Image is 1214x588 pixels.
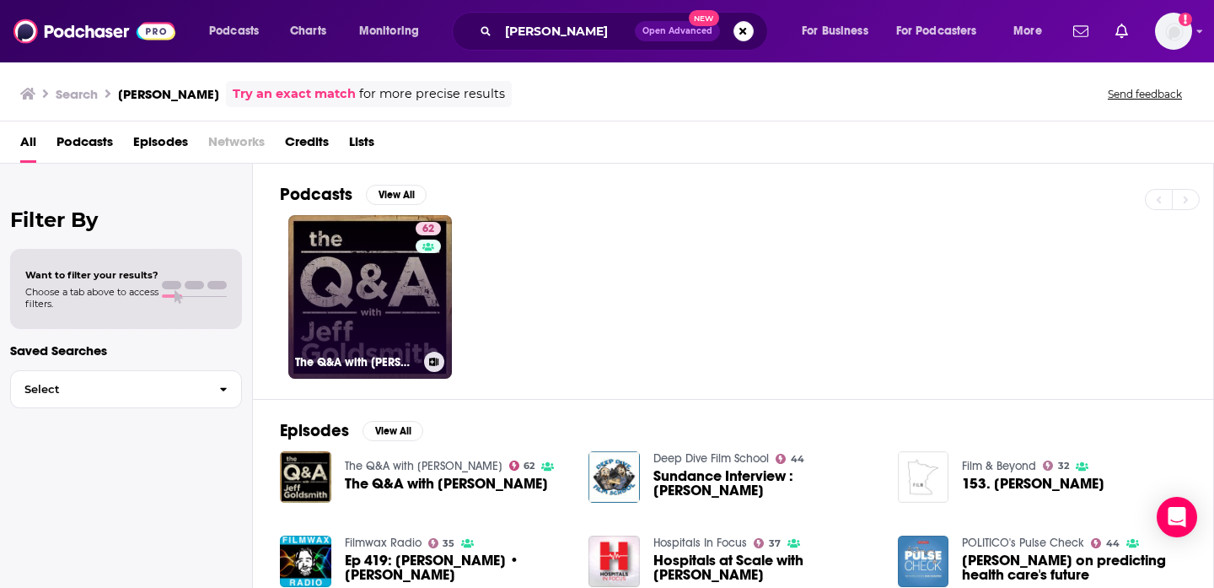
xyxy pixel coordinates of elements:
[524,462,534,470] span: 62
[1109,17,1135,46] a: Show notifications dropdown
[416,222,441,235] a: 62
[653,451,769,466] a: Deep Dive Film School
[345,536,422,550] a: Filmwax Radio
[1155,13,1192,50] button: Show profile menu
[754,538,781,548] a: 37
[962,477,1104,491] a: 153. Jeff Goldsmith
[118,86,219,102] h3: [PERSON_NAME]
[280,420,423,441] a: EpisodesView All
[790,18,889,45] button: open menu
[962,477,1104,491] span: 153. [PERSON_NAME]
[349,128,374,163] a: Lists
[1013,19,1042,43] span: More
[345,553,569,582] a: Ep 419: Jeff Goldsmith • Lisanne Skyler
[363,421,423,441] button: View All
[1155,13,1192,50] span: Logged in as VHannley
[133,128,188,163] a: Episodes
[962,553,1186,582] a: Jeff Goldsmith on predicting health care's future
[285,128,329,163] a: Credits
[1002,18,1063,45] button: open menu
[588,451,640,503] img: Sundance Interview : Jeff Goldsmith
[280,536,331,587] img: Ep 419: Jeff Goldsmith • Lisanne Skyler
[653,553,878,582] span: Hospitals at Scale with [PERSON_NAME]
[1091,538,1120,548] a: 44
[345,459,502,473] a: The Q&A with Jeff Goldsmith
[280,451,331,503] img: The Q&A with Jeff Goldsmith
[642,27,712,35] span: Open Advanced
[962,536,1084,550] a: POLITICO's Pulse Check
[10,343,242,359] p: Saved Searches
[1043,461,1069,471] a: 32
[653,536,747,550] a: Hospitals In Focus
[280,420,349,441] h2: Episodes
[653,469,878,498] span: Sundance Interview : [PERSON_NAME]
[366,185,427,205] button: View All
[898,536,949,587] img: Jeff Goldsmith on predicting health care's future
[1058,462,1069,470] span: 32
[197,18,281,45] button: open menu
[295,355,417,370] h3: The Q&A with [PERSON_NAME]
[588,536,640,587] img: Hospitals at Scale with Jeff Goldsmith
[498,18,635,45] input: Search podcasts, credits, & more...
[635,21,720,41] button: Open AdvancedNew
[13,15,175,47] img: Podchaser - Follow, Share and Rate Podcasts
[209,19,259,43] span: Podcasts
[1103,87,1187,101] button: Send feedback
[56,86,98,102] h3: Search
[653,553,878,582] a: Hospitals at Scale with Jeff Goldsmith
[1106,540,1120,548] span: 44
[689,10,719,26] span: New
[347,18,441,45] button: open menu
[345,477,548,491] a: The Q&A with Jeff Goldsmith
[56,128,113,163] a: Podcasts
[280,184,352,205] h2: Podcasts
[1066,17,1095,46] a: Show notifications dropdown
[280,184,427,205] a: PodcastsView All
[896,19,977,43] span: For Podcasters
[208,128,265,163] span: Networks
[25,286,158,310] span: Choose a tab above to access filters.
[509,461,535,471] a: 62
[290,19,326,43] span: Charts
[422,221,434,238] span: 62
[359,19,419,43] span: Monitoring
[359,84,505,104] span: for more precise results
[10,370,242,408] button: Select
[10,208,242,232] h2: Filter By
[11,384,206,395] span: Select
[791,456,804,463] span: 44
[802,19,868,43] span: For Business
[428,538,455,548] a: 35
[962,553,1186,582] span: [PERSON_NAME] on predicting health care's future
[20,128,36,163] a: All
[1179,13,1192,26] svg: Add a profile image
[776,454,804,464] a: 44
[279,18,336,45] a: Charts
[653,469,878,498] a: Sundance Interview : Jeff Goldsmith
[233,84,356,104] a: Try an exact match
[468,12,784,51] div: Search podcasts, credits, & more...
[288,215,452,379] a: 62The Q&A with [PERSON_NAME]
[898,451,949,503] img: 153. Jeff Goldsmith
[1155,13,1192,50] img: User Profile
[962,459,1036,473] a: Film & Beyond
[25,269,158,281] span: Want to filter your results?
[1157,497,1197,537] div: Open Intercom Messenger
[443,540,454,548] span: 35
[345,553,569,582] span: Ep 419: [PERSON_NAME] • [PERSON_NAME]
[769,540,781,548] span: 37
[885,18,1002,45] button: open menu
[345,477,548,491] span: The Q&A with [PERSON_NAME]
